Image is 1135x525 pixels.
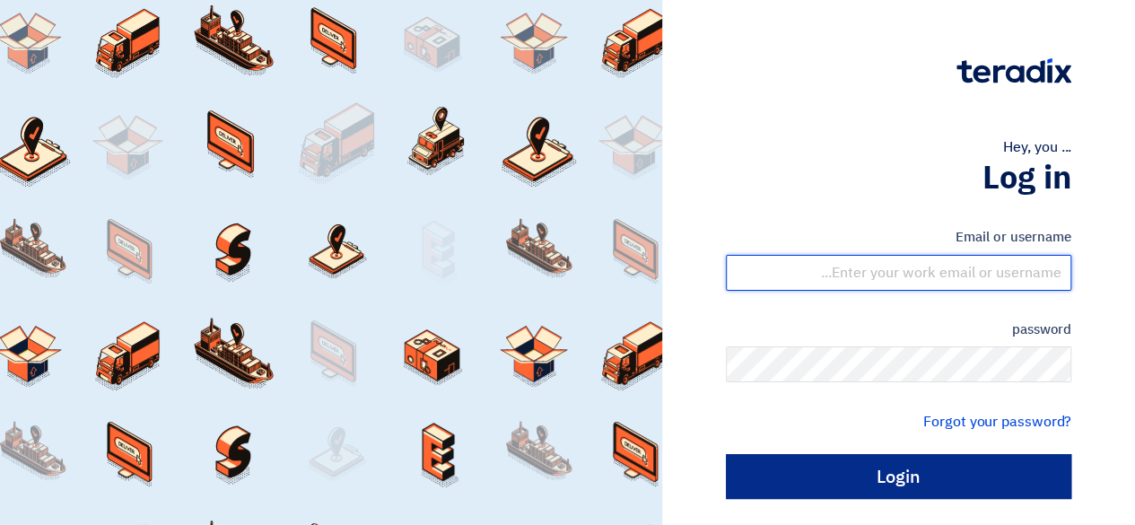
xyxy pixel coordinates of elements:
[726,255,1071,291] input: Enter your work email or username...
[1011,319,1071,339] font: password
[982,153,1071,202] font: Log in
[956,227,1071,247] font: Email or username
[923,411,1071,433] a: Forgot your password?
[956,58,1071,83] img: Teradix logo
[726,454,1071,499] input: Login
[1003,136,1071,158] font: Hey, you ...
